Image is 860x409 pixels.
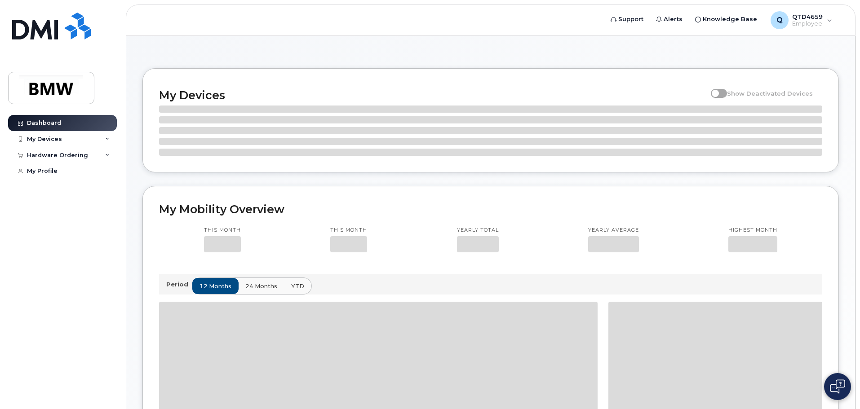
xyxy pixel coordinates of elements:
p: Yearly total [457,227,499,234]
span: 24 months [245,282,277,290]
input: Show Deactivated Devices [711,85,718,92]
span: YTD [291,282,304,290]
p: Yearly average [588,227,639,234]
p: Highest month [728,227,777,234]
h2: My Devices [159,88,706,102]
h2: My Mobility Overview [159,202,822,216]
p: This month [204,227,241,234]
p: This month [330,227,367,234]
span: Show Deactivated Devices [727,90,813,97]
img: Open chat [830,379,845,394]
p: Period [166,280,192,289]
